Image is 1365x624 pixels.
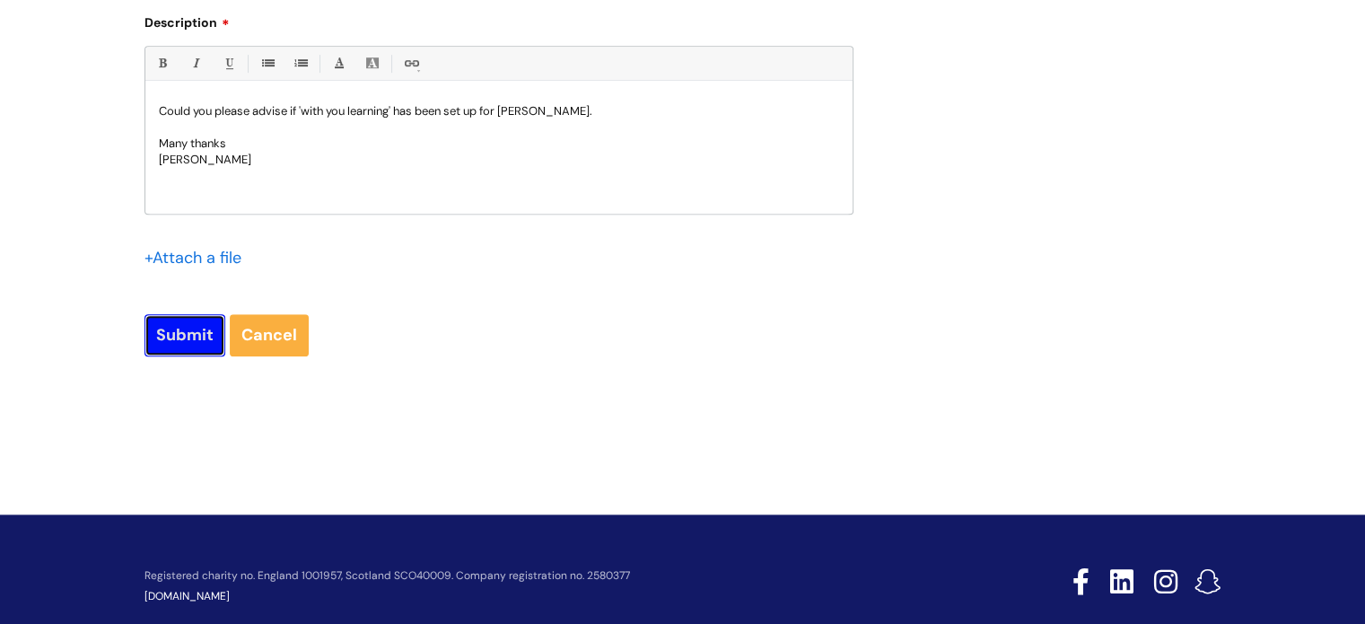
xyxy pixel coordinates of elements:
[144,243,252,272] div: Attach a file
[144,247,153,268] span: +
[144,570,945,582] p: Registered charity no. England 1001957, Scotland SCO40009. Company registration no. 2580377
[159,136,839,152] p: Many thanks
[289,52,311,75] a: 1. Ordered List (Ctrl-Shift-8)
[230,314,309,356] a: Cancel
[217,52,240,75] a: Underline(Ctrl-U)
[144,9,853,31] label: Description
[399,52,422,75] a: Link
[159,103,839,119] p: Could you please advise if 'with you learning' has been set up for [PERSON_NAME].
[159,152,839,168] p: [PERSON_NAME]
[144,589,230,603] a: [DOMAIN_NAME]
[256,52,278,75] a: • Unordered List (Ctrl-Shift-7)
[144,314,225,356] input: Submit
[361,52,383,75] a: Back Color
[184,52,206,75] a: Italic (Ctrl-I)
[151,52,173,75] a: Bold (Ctrl-B)
[328,52,350,75] a: Font Color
